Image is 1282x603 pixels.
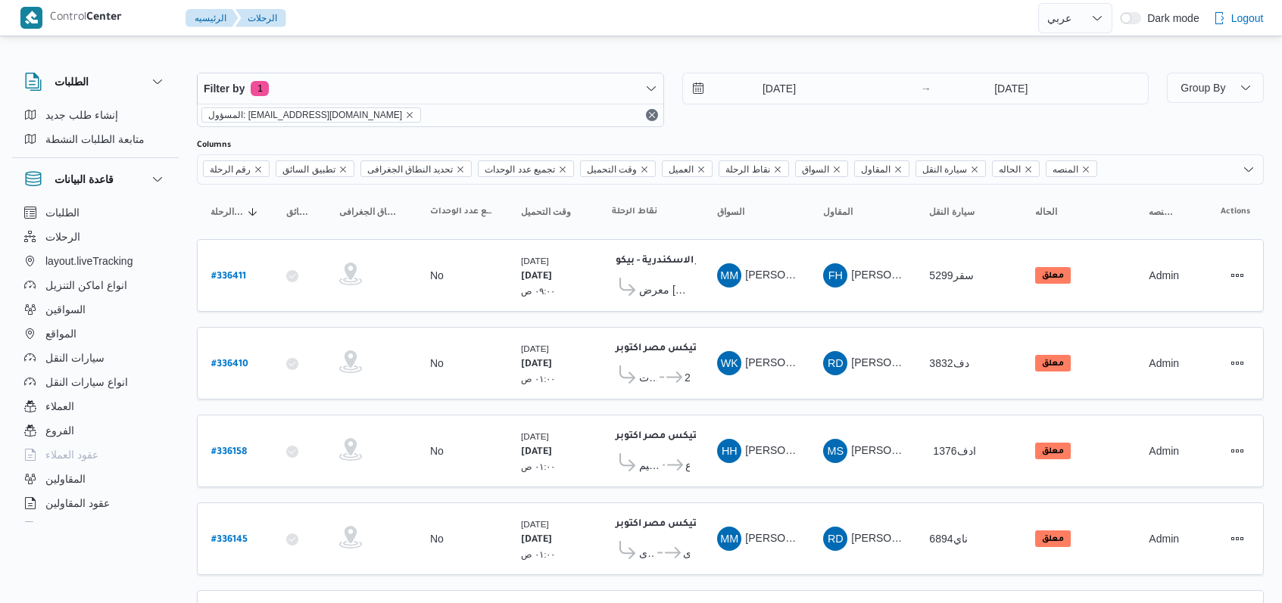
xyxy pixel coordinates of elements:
button: المقاول [817,200,908,224]
span: تجميع عدد الوحدات [478,160,574,177]
span: الطلبات [45,204,80,222]
h3: قاعدة البيانات [55,170,114,188]
span: العميل [662,160,713,177]
button: الرئيسيه [186,9,239,27]
button: رقم الرحلةSorted in descending order [204,200,265,224]
button: تحديد النطاق الجغرافى [333,200,409,224]
b: معلق [1042,272,1064,281]
span: رقم الرحلة [203,160,270,177]
span: نقاط الرحلة [719,160,788,177]
span: العملاء [45,397,74,415]
div: Rajh Dhba Muhni Msaad [823,527,847,551]
span: [PERSON_NAME] [PERSON_NAME] [PERSON_NAME] [851,444,1118,456]
span: انواع سيارات النقل [45,373,128,391]
h3: الطلبات [55,73,89,91]
button: Remove المقاول from selection in this group [894,165,903,174]
span: WK [721,351,738,375]
button: الرحلات [236,9,286,27]
a: #336410 [211,353,248,374]
span: المقاول [823,206,853,218]
span: السواق [795,160,848,177]
button: Remove [643,106,661,124]
b: مخزن فرونت دور الاسكندرية - بيكو [616,256,771,266]
span: تجميع عدد الوحدات [485,161,555,178]
button: الرحلات [18,225,173,249]
span: MS [828,439,844,463]
b: # 336158 [211,447,247,458]
span: سيارة النقل [915,160,986,177]
button: Open list of options [1243,163,1255,176]
span: السواقين [45,300,86,319]
small: ٠١:٠٠ ص [521,549,556,559]
button: عقود العملاء [18,443,173,467]
span: معرض [PERSON_NAME] - البحيرة [639,281,690,299]
span: كارفور المعادى [639,544,655,562]
span: رقم الرحلة [210,161,251,178]
button: المواقع [18,322,173,346]
span: MM [720,263,738,288]
span: Admin [1149,445,1179,457]
div: No [430,356,444,370]
button: السواق [711,200,802,224]
button: اجهزة التليفون [18,515,173,539]
button: Remove المنصه from selection in this group [1081,165,1090,174]
button: الفروع [18,418,173,443]
span: نقاط الرحلة [612,206,657,218]
span: بنده كورنيش المعادى [683,544,690,562]
span: [PERSON_NAME] [PERSON_NAME] [745,444,922,456]
a: #336411 [211,266,246,286]
button: انواع سيارات النقل [18,370,173,394]
button: Remove تحديد النطاق الجغرافى from selection in this group [456,165,465,174]
small: [DATE] [521,343,549,353]
div: Mahmood Muhammad Zki Muhammad Alkhtaib [717,263,741,288]
span: Actions [1221,206,1250,218]
div: Hada Hassan Hassan Muhammad Yousf [717,439,741,463]
b: اجيليتى لوجيستيكس مصر اكتوبر [616,519,760,530]
span: المنصه [1046,160,1097,177]
div: Mmdoh Mustfi Ibrahem Hlamai [717,527,741,551]
b: # 336145 [211,535,248,545]
a: #336145 [211,529,248,549]
label: Columns [197,139,231,151]
div: قاعدة البيانات [12,200,179,528]
div: Rajh Dhba Muhni Msaad [823,351,847,375]
button: العملاء [18,394,173,418]
div: Ftha Hassan Jlal Abo Alhassan Shrkah Trabo [823,263,847,288]
b: معلق [1042,359,1064,368]
span: عقود العملاء [45,446,98,464]
span: الحاله [1035,206,1057,218]
button: المنصه [1143,200,1181,224]
span: الحاله [999,161,1021,178]
button: الطلبات [24,73,167,91]
small: [DATE] [521,256,549,266]
span: تطبيق السائق [282,161,335,178]
span: المواقع [45,325,76,343]
span: Filter by [204,79,245,98]
img: X8yXhbKr1z7QwAAAABJRU5ErkJggg== [20,7,42,29]
b: [DATE] [521,359,552,370]
span: تحديد النطاق الجغرافى [360,160,473,177]
span: [PERSON_NAME] مهني مسعد [851,532,993,544]
span: سيارات النقل [45,349,104,367]
span: سعودى ماركت فرع 33 ابراهيم [639,456,660,474]
b: [DATE] [521,272,552,282]
span: نقاط الرحلة [725,161,769,178]
button: remove selected entity [405,110,414,120]
span: 1 active filters [251,81,269,96]
input: Press the down key to open a popover containing a calendar. [936,73,1087,104]
b: اجيليتى لوجيستيكس مصر اكتوبر [616,343,760,354]
button: السواقين [18,297,173,322]
span: عقود المقاولين [45,494,110,512]
span: Logout [1231,9,1264,27]
span: المسؤول: mostafa.elrouby@illa.com.eg [201,107,421,123]
span: المقاول [854,160,909,177]
span: انواع اماكن التنزيل [45,276,127,294]
b: Center [86,12,122,24]
span: الرحلات [45,228,80,246]
span: Admin [1149,357,1179,369]
button: Actions [1225,263,1249,288]
span: layout.liveTracking [45,252,133,270]
button: Remove تطبيق السائق from selection in this group [338,165,348,174]
span: معلق [1035,355,1071,371]
small: ٠١:٠٠ ص [521,462,556,471]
